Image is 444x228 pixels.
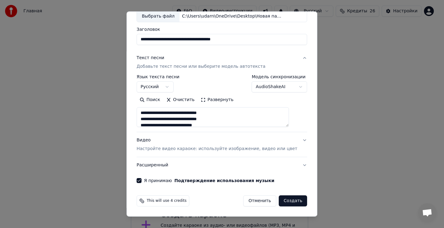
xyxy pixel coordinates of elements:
[137,55,164,61] div: Текст песни
[179,13,284,19] div: C:\Users\udarn\OneDrive\Desktop\Новая папка\Новая папка\Ты мой свет. Автор. [PERSON_NAME].mp4
[137,63,265,70] p: Добавьте текст песни или выберите модель автотекста
[163,95,198,105] button: Очистить
[198,95,236,105] button: Развернуть
[137,95,163,105] button: Поиск
[252,75,307,79] label: Модель синхронизации
[144,178,274,183] label: Я принимаю
[137,146,297,152] p: Настройте видео караоке: используйте изображение, видео или цвет
[137,137,297,152] div: Видео
[137,27,307,31] label: Заголовок
[137,132,307,157] button: ВидеоНастройте видео караоке: используйте изображение, видео или цвет
[243,195,276,206] button: Отменить
[137,75,179,79] label: Язык текста песни
[137,157,307,173] button: Расширенный
[147,198,187,203] span: This will use 4 credits
[137,11,179,22] div: Выбрать файл
[137,75,307,132] div: Текст песниДобавьте текст песни или выберите модель автотекста
[175,178,274,183] button: Я принимаю
[137,50,307,75] button: Текст песниДобавьте текст песни или выберите модель автотекста
[279,195,307,206] button: Создать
